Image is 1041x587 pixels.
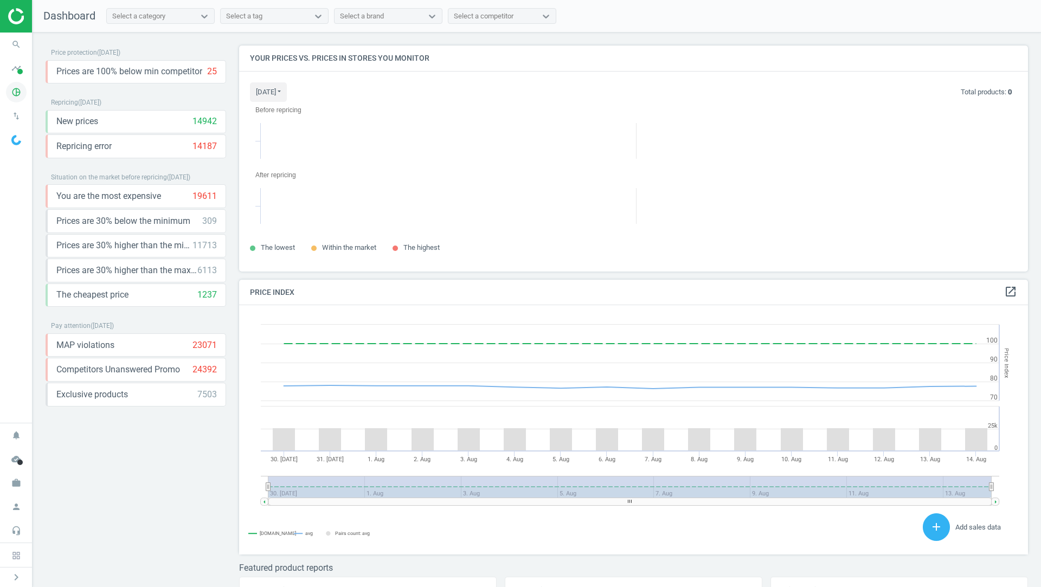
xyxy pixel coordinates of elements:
[990,356,998,363] text: 90
[78,99,101,106] span: ( [DATE] )
[239,563,1028,573] h3: Featured product reports
[239,46,1028,71] h4: Your prices vs. prices in stores you monitor
[197,265,217,276] div: 6113
[192,240,217,251] div: 11713
[51,322,91,330] span: Pay attention
[8,8,85,24] img: ajHJNr6hYgQAAAAASUVORK5CYII=
[994,444,998,451] text: 0
[961,87,1012,97] p: Total products:
[781,456,801,463] tspan: 10. Aug
[6,473,27,493] i: work
[250,82,287,102] button: [DATE]
[986,337,998,344] text: 100
[340,11,384,21] div: Select a brand
[6,520,27,541] i: headset_mic
[207,66,217,78] div: 25
[1004,285,1017,299] a: open_in_new
[112,11,165,21] div: Select a category
[192,115,217,127] div: 14942
[167,173,190,181] span: ( [DATE] )
[51,99,78,106] span: Repricing
[930,520,943,533] i: add
[599,456,615,463] tspan: 6. Aug
[56,265,197,276] span: Prices are 30% higher than the maximal
[56,140,112,152] span: Repricing error
[197,389,217,401] div: 7503
[56,240,192,251] span: Prices are 30% higher than the minimum
[317,456,344,463] tspan: 31. [DATE]
[990,394,998,401] text: 70
[192,190,217,202] div: 19611
[645,456,661,463] tspan: 7. Aug
[454,11,513,21] div: Select a competitor
[414,456,430,463] tspan: 2. Aug
[3,570,30,584] button: chevron_right
[260,531,296,536] tspan: [DOMAIN_NAME]
[990,375,998,382] text: 80
[1008,88,1012,96] b: 0
[988,422,998,429] text: 25k
[874,456,894,463] tspan: 12. Aug
[226,11,262,21] div: Select a tag
[955,523,1001,531] span: Add sales data
[56,66,202,78] span: Prices are 100% below min competitor
[691,456,708,463] tspan: 8. Aug
[56,289,128,301] span: The cheapest price
[56,389,128,401] span: Exclusive products
[192,339,217,351] div: 23071
[255,171,296,179] tspan: After repricing
[737,456,754,463] tspan: 9. Aug
[51,173,167,181] span: Situation on the market before repricing
[368,456,384,463] tspan: 1. Aug
[239,280,1028,305] h4: Price Index
[923,513,950,541] button: add
[552,456,569,463] tspan: 5. Aug
[56,115,98,127] span: New prices
[6,106,27,126] i: swap_vert
[11,135,21,145] img: wGWNvw8QSZomAAAAABJRU5ErkJggg==
[97,49,120,56] span: ( [DATE] )
[460,456,477,463] tspan: 3. Aug
[192,140,217,152] div: 14187
[828,456,848,463] tspan: 11. Aug
[197,289,217,301] div: 1237
[56,215,190,227] span: Prices are 30% below the minimum
[6,58,27,79] i: timeline
[6,34,27,55] i: search
[966,456,986,463] tspan: 14. Aug
[56,190,161,202] span: You are the most expensive
[506,456,523,463] tspan: 4. Aug
[255,106,301,114] tspan: Before repricing
[403,243,440,251] span: The highest
[6,449,27,469] i: cloud_done
[271,456,298,463] tspan: 30. [DATE]
[192,364,217,376] div: 24392
[335,531,370,536] tspan: Pairs count: avg
[6,496,27,517] i: person
[322,243,376,251] span: Within the market
[56,364,180,376] span: Competitors Unanswered Promo
[56,339,114,351] span: MAP violations
[6,425,27,446] i: notifications
[1003,348,1010,378] tspan: Price Index
[91,322,114,330] span: ( [DATE] )
[51,49,97,56] span: Price protection
[202,215,217,227] div: 309
[305,531,313,536] tspan: avg
[1004,285,1017,298] i: open_in_new
[43,9,95,22] span: Dashboard
[10,571,23,584] i: chevron_right
[920,456,940,463] tspan: 13. Aug
[6,82,27,102] i: pie_chart_outlined
[261,243,295,251] span: The lowest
